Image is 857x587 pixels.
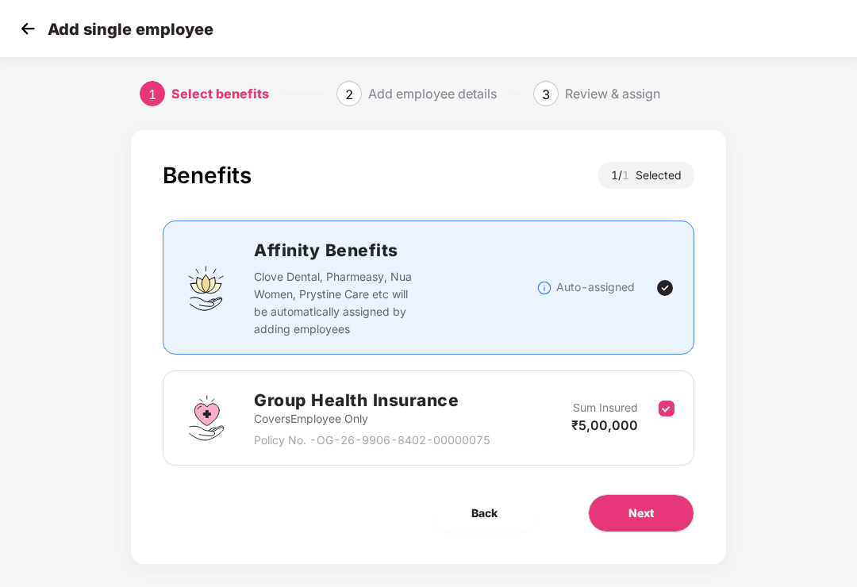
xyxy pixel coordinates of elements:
[542,86,550,102] span: 3
[48,20,213,39] p: Add single employee
[598,162,694,189] div: 1 / Selected
[556,278,635,296] p: Auto-assigned
[432,494,537,532] button: Back
[573,399,638,416] p: Sum Insured
[655,278,674,297] img: svg+xml;base64,PHN2ZyBpZD0iVGljay0yNHgyNCIgeG1sbnM9Imh0dHA6Ly93d3cudzMub3JnLzIwMDAvc3ZnIiB3aWR0aD...
[565,81,660,106] div: Review & assign
[16,17,40,40] img: svg+xml;base64,PHN2ZyB4bWxucz0iaHR0cDovL3d3dy53My5vcmcvMjAwMC9zdmciIHdpZHRoPSIzMCIgaGVpZ2h0PSIzMC...
[345,86,353,102] span: 2
[254,387,490,413] h2: Group Health Insurance
[368,81,497,106] div: Add employee details
[171,81,269,106] div: Select benefits
[571,417,638,433] span: ₹5,00,000
[163,162,252,189] div: Benefits
[254,432,490,449] p: Policy No. - OG-26-9906-8402-00000075
[536,280,552,296] img: svg+xml;base64,PHN2ZyBpZD0iSW5mb18tXzMyeDMyIiBkYXRhLW5hbWU9IkluZm8gLSAzMngzMiIgeG1sbnM9Imh0dHA6Ly...
[183,394,230,442] img: svg+xml;base64,PHN2ZyBpZD0iR3JvdXBfSGVhbHRoX0luc3VyYW5jZSIgZGF0YS1uYW1lPSJHcm91cCBIZWFsdGggSW5zdX...
[148,86,156,102] span: 1
[254,268,424,338] p: Clove Dental, Pharmeasy, Nua Women, Prystine Care etc will be automatically assigned by adding em...
[254,237,536,263] h2: Affinity Benefits
[622,168,636,182] span: 1
[254,410,490,428] p: Covers Employee Only
[628,505,654,522] span: Next
[471,505,498,522] span: Back
[183,264,230,312] img: svg+xml;base64,PHN2ZyBpZD0iQWZmaW5pdHlfQmVuZWZpdHMiIGRhdGEtbmFtZT0iQWZmaW5pdHkgQmVuZWZpdHMiIHhtbG...
[588,494,694,532] button: Next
